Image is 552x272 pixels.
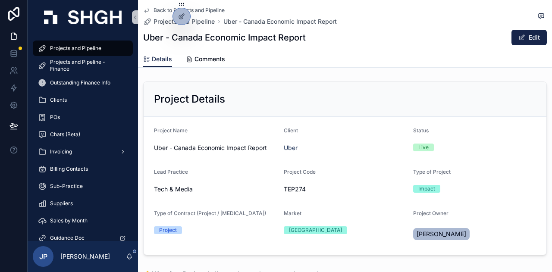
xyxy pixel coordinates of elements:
[159,226,177,234] div: Project
[284,144,298,152] a: Uber
[511,30,547,45] button: Edit
[154,210,266,216] span: Type of Contract (Project / [MEDICAL_DATA])
[33,144,133,159] a: Invoicing
[413,210,448,216] span: Project Owner
[284,127,298,134] span: Client
[50,148,72,155] span: Invoicing
[50,166,88,172] span: Billing Contacts
[50,217,88,224] span: Sales by Month
[50,183,83,190] span: Sub-Practice
[284,185,407,194] span: TEP274
[143,17,215,26] a: Projects and Pipeline
[154,127,188,134] span: Project Name
[418,144,429,151] div: Live
[33,161,133,177] a: Billing Contacts
[154,92,225,106] h2: Project Details
[143,31,306,44] h1: Uber - Canada Economic Impact Report
[152,55,172,63] span: Details
[50,45,101,52] span: Projects and Pipeline
[143,7,225,14] a: Back to Projects and Pipeline
[44,10,122,24] img: App logo
[50,79,110,86] span: Outstanding Finance Info
[50,97,67,103] span: Clients
[223,17,337,26] a: Uber - Canada Economic Impact Report
[417,230,466,238] span: [PERSON_NAME]
[154,144,277,152] span: Uber - Canada Economic Impact Report
[284,210,301,216] span: Market
[154,185,193,194] span: Tech & Media
[154,17,215,26] span: Projects and Pipeline
[33,58,133,73] a: Projects and Pipeline - Finance
[50,234,85,241] span: Guidance Doc
[33,196,133,211] a: Suppliers
[143,51,172,68] a: Details
[50,200,73,207] span: Suppliers
[50,114,60,121] span: POs
[33,127,133,142] a: Chats (Beta)
[154,7,225,14] span: Back to Projects and Pipeline
[413,169,451,175] span: Type of Project
[39,251,47,262] span: JP
[50,131,80,138] span: Chats (Beta)
[33,230,133,246] a: Guidance Doc
[413,127,429,134] span: Status
[33,213,133,228] a: Sales by Month
[33,178,133,194] a: Sub-Practice
[289,226,342,234] div: [GEOGRAPHIC_DATA]
[50,59,124,72] span: Projects and Pipeline - Finance
[418,185,435,193] div: Impact
[194,55,225,63] span: Comments
[284,169,316,175] span: Project Code
[33,109,133,125] a: POs
[33,75,133,91] a: Outstanding Finance Info
[28,34,138,241] div: scrollable content
[154,169,188,175] span: Lead Practice
[60,252,110,261] p: [PERSON_NAME]
[33,92,133,108] a: Clients
[33,41,133,56] a: Projects and Pipeline
[186,51,225,69] a: Comments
